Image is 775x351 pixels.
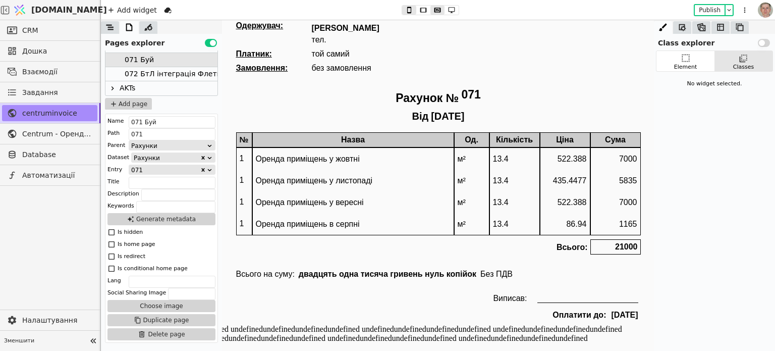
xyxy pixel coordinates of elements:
[402,219,453,234] div: 21000
[107,189,139,199] div: Description
[65,128,265,149] div: Оренда приміщень у жовтні
[22,25,38,36] span: CRM
[674,63,697,72] div: Element
[107,177,120,187] div: Title
[302,128,351,149] div: 13.4
[110,249,292,259] div: двадцять одна тисяча гривень нуль копійок
[243,90,276,102] div: [DATE]
[118,227,143,237] div: Is hidden
[124,43,183,53] div: без замовлення
[48,43,124,53] div: Замовлення:
[266,193,301,215] div: м²
[2,84,97,101] a: Завдання
[403,149,452,171] div: 5835
[107,288,166,298] div: Social Sharing Image
[131,165,200,174] div: 071
[31,4,107,16] span: [DOMAIN_NAME]
[352,149,402,171] div: 435.4477
[2,105,97,121] a: centruminvoice
[273,68,292,88] div: 071
[302,171,351,193] div: 13.4
[118,252,145,262] div: Is redirect
[51,175,56,189] p: 1
[22,87,58,98] span: Завдання
[65,149,265,171] div: Оренда приміщень у листопаді
[22,129,92,139] span: Centrum - Оренда офісних приміщень
[107,140,125,151] div: Parent
[105,81,217,95] div: AKTs
[2,312,97,328] a: Налаштування
[654,34,775,48] div: Class explorer
[207,68,270,88] p: Рахунок №
[120,81,135,95] div: AKTs
[125,53,154,67] div: 071 Буй
[2,167,97,183] a: Автоматизації
[124,4,191,13] div: [PERSON_NAME]
[134,153,200,163] div: Рахунки
[124,29,161,38] div: той самий
[22,170,92,181] span: Автоматизації
[105,4,160,16] div: Add widget
[2,43,97,59] a: Дошка
[352,193,402,215] div: 86.94
[105,53,217,67] div: 071 Буй
[402,112,453,127] div: Сума
[105,98,152,110] button: Add page
[2,64,97,80] a: Взаємодії
[65,193,265,215] div: Оренда приміщень в серпні
[51,196,56,211] p: 1
[266,128,301,149] div: м²
[403,171,452,193] div: 7000
[12,1,27,20] img: Logo
[305,274,339,283] div: Виписав:
[22,67,92,77] span: Взаємодії
[403,193,452,215] div: 1165
[107,153,129,163] div: Dataset
[131,141,206,150] div: Рахунки
[2,146,97,163] a: Database
[420,288,452,302] div: [DATE]
[292,249,328,259] div: Без ПДВ
[733,63,754,72] div: Classes
[22,108,92,119] span: centruminvoice
[403,128,452,149] div: 7000
[105,67,217,81] div: 072 БтЛ інтеграція Флетшоу та ЛУН
[107,201,134,211] div: Keywords
[10,1,101,20] a: [DOMAIN_NAME]
[48,1,124,24] div: Одержувач:
[65,171,265,193] div: Оренда приміщень у вересні
[366,220,402,234] div: Всього:
[48,29,124,38] div: Платник:
[107,328,215,340] button: Delete page
[22,315,92,326] span: Налаштування
[266,112,301,127] div: Од.
[22,149,92,160] span: Database
[656,76,773,92] div: No widget selected.
[51,153,56,168] p: 1
[48,112,64,127] div: №
[352,112,402,127] div: Ціна
[266,149,301,171] div: м²
[107,300,215,312] button: Choose image
[107,276,121,286] div: Lang
[51,131,56,146] p: 1
[364,288,420,302] div: Оплатити до:
[48,249,110,259] div: Всього на суму:
[22,46,92,57] span: Дошка
[125,67,259,81] div: 072 БтЛ інтеграція Флетшоу та ЛУН
[2,126,97,142] a: Centrum - Оренда офісних приміщень
[107,314,215,326] button: Duplicate page
[101,34,222,48] div: Pages explorer
[107,213,215,225] button: Generate metadata
[118,264,188,274] div: Is conditional home page
[107,128,120,138] div: Path
[2,22,97,38] a: CRM
[352,171,402,193] div: 522.388
[224,90,241,102] div: Від
[118,239,155,249] div: Is home page
[107,165,122,175] div: Entry
[124,15,142,24] div: тел.
[266,171,301,193] div: м²
[758,3,773,18] img: 1560949290925-CROPPED-IMG_0201-2-.jpg
[695,5,725,15] button: Publish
